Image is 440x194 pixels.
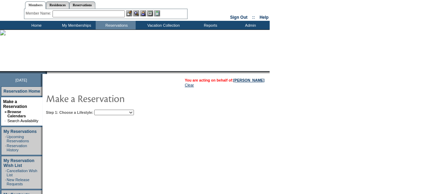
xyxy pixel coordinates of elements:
img: pgTtlMakeReservation.gif [46,91,185,105]
a: Make a Reservation [3,99,27,109]
td: My Memberships [56,21,96,29]
td: · [5,119,7,123]
img: Impersonate [140,10,146,16]
td: · [5,144,6,152]
td: Home [16,21,56,29]
div: Member Name: [26,10,53,16]
a: Sign Out [230,15,247,20]
a: Help [259,15,269,20]
td: Reports [190,21,230,29]
td: · [5,178,6,186]
td: Reservations [96,21,136,29]
span: [DATE] [15,78,27,82]
a: Residences [46,1,69,9]
a: Reservation History [7,144,27,152]
a: My Reservations [3,129,37,134]
img: promoShadowLeftCorner.gif [45,71,47,74]
td: · [5,169,6,177]
td: · [5,135,6,143]
b: » [5,110,7,114]
a: Reservation Home [3,89,40,94]
a: Upcoming Reservations [7,135,29,143]
a: Reservations [69,1,95,9]
img: View [133,10,139,16]
img: Reservations [147,10,153,16]
span: You are acting on behalf of: [185,78,264,82]
a: New Release Requests [7,178,29,186]
span: :: [252,15,255,20]
a: Browse Calendars [7,110,26,118]
a: My Reservation Wish List [3,158,34,168]
b: Step 1: Choose a Lifestyle: [46,110,93,115]
a: Members [25,1,46,9]
img: blank.gif [47,71,48,74]
a: Cancellation Wish List [7,169,37,177]
td: Admin [230,21,270,29]
a: Clear [185,83,194,87]
td: Vacation Collection [136,21,190,29]
img: b_calculator.gif [154,10,160,16]
img: b_edit.gif [126,10,132,16]
a: Search Availability [7,119,38,123]
a: [PERSON_NAME] [233,78,264,82]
